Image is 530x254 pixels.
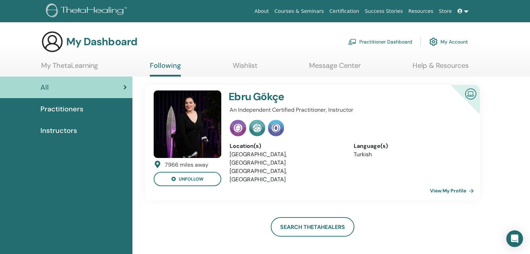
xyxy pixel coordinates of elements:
[462,86,479,101] img: Certified Online Instructor
[154,90,221,158] img: default.jpg
[272,5,327,18] a: Courses & Seminars
[230,142,343,150] div: Location(s)
[230,150,343,167] li: [GEOGRAPHIC_DATA], [GEOGRAPHIC_DATA]
[46,3,129,19] img: logo.png
[40,82,49,93] span: All
[429,34,468,49] a: My Account
[41,31,63,53] img: generic-user-icon.jpg
[440,85,480,125] div: Certified Online Instructor
[506,230,523,247] div: Open Intercom Messenger
[430,184,477,198] a: View My Profile
[66,35,137,48] h3: My Dashboard
[230,167,343,184] li: [GEOGRAPHIC_DATA], [GEOGRAPHIC_DATA]
[165,161,208,169] div: 7966 miles away
[271,217,354,237] a: Search ThetaHealers
[327,5,362,18] a: Certification
[354,150,467,159] li: Turkish
[230,106,467,114] p: An Independent Certified Practitioner, Instructor
[348,34,412,49] a: Practitioner Dashboard
[309,61,361,75] a: Message Center
[354,142,467,150] div: Language(s)
[348,39,356,45] img: chalkboard-teacher.svg
[40,104,83,114] span: Practitioners
[229,90,427,103] h4: Ebru Gökçe
[40,125,77,136] span: Instructors
[413,61,469,75] a: Help & Resources
[41,61,98,75] a: My ThetaLearning
[150,61,181,77] a: Following
[362,5,406,18] a: Success Stories
[233,61,258,75] a: Wishlist
[429,36,438,48] img: cog.svg
[252,5,271,18] a: About
[154,172,221,186] button: unfollow
[436,5,455,18] a: Store
[406,5,436,18] a: Resources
